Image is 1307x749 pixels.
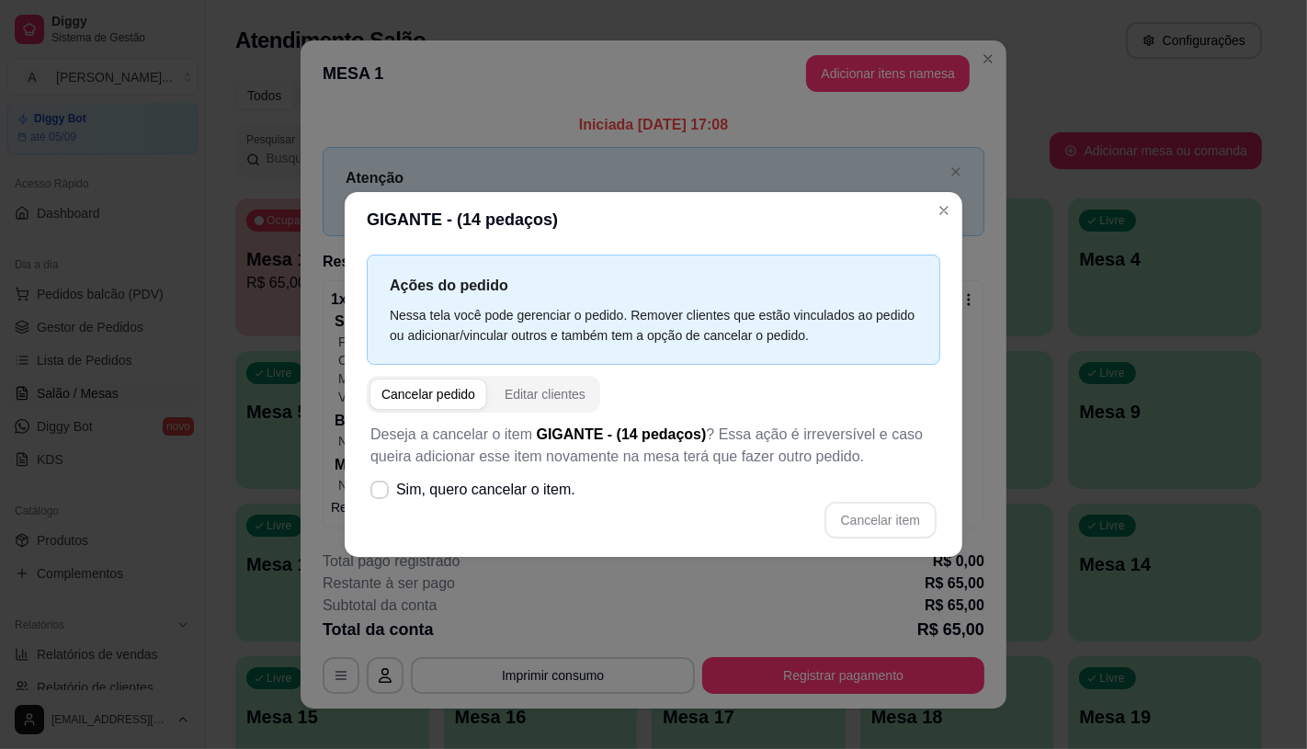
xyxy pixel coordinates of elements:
span: GIGANTE - (14 pedaços) [537,426,707,442]
div: Nessa tela você pode gerenciar o pedido. Remover clientes que estão vinculados ao pedido ou adici... [390,305,917,346]
header: GIGANTE - (14 pedaços) [345,192,962,247]
div: Cancelar pedido [381,385,475,403]
p: Deseja a cancelar o item ? Essa ação é irreversível e caso queira adicionar esse item novamente n... [370,424,937,468]
p: Ações do pedido [390,274,917,297]
span: Sim, quero cancelar o item. [396,479,575,501]
div: Editar clientes [505,385,585,403]
button: Close [929,196,959,225]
